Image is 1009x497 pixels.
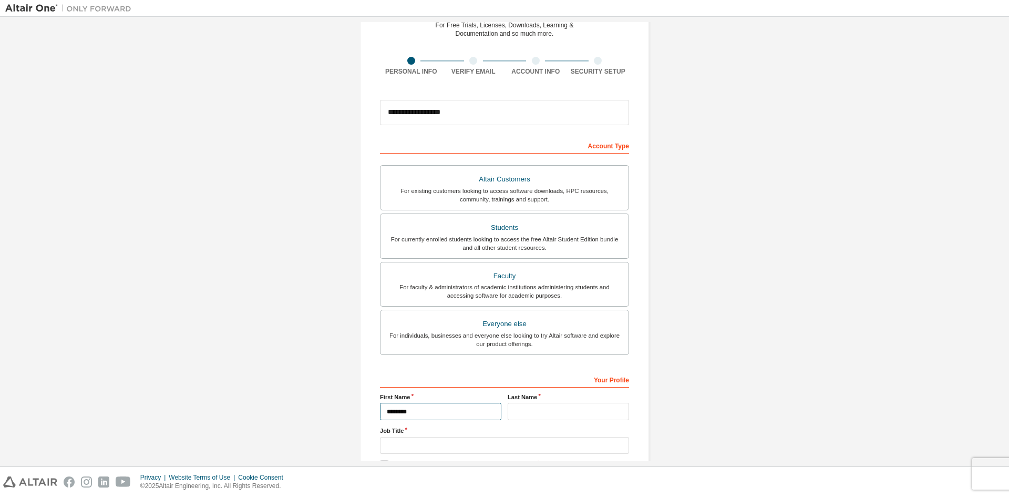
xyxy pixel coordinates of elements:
div: Students [387,220,622,235]
div: For currently enrolled students looking to access the free Altair Student Edition bundle and all ... [387,235,622,252]
img: altair_logo.svg [3,476,57,488]
div: Verify Email [442,67,505,76]
div: Your Profile [380,371,629,388]
label: First Name [380,393,501,401]
div: Personal Info [380,67,442,76]
div: Account Type [380,137,629,154]
label: Job Title [380,427,629,435]
div: For individuals, businesses and everyone else looking to try Altair software and explore our prod... [387,331,622,348]
label: Last Name [508,393,629,401]
img: linkedin.svg [98,476,109,488]
img: facebook.svg [64,476,75,488]
div: For Free Trials, Licenses, Downloads, Learning & Documentation and so much more. [436,21,574,38]
div: For faculty & administrators of academic institutions administering students and accessing softwa... [387,283,622,300]
div: Account Info [504,67,567,76]
div: Faculty [387,269,622,283]
div: For existing customers looking to access software downloads, HPC resources, community, trainings ... [387,187,622,204]
p: © 2025 Altair Engineering, Inc. All Rights Reserved. [140,482,290,491]
div: Cookie Consent [238,473,289,482]
img: instagram.svg [81,476,92,488]
div: Everyone else [387,317,622,331]
div: Altair Customers [387,172,622,187]
div: Privacy [140,473,169,482]
div: Security Setup [567,67,630,76]
label: I accept the [380,460,536,469]
img: youtube.svg [116,476,131,488]
img: Altair One [5,3,137,14]
a: Academic End-User License Agreement [426,461,536,468]
div: Website Terms of Use [169,473,238,482]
